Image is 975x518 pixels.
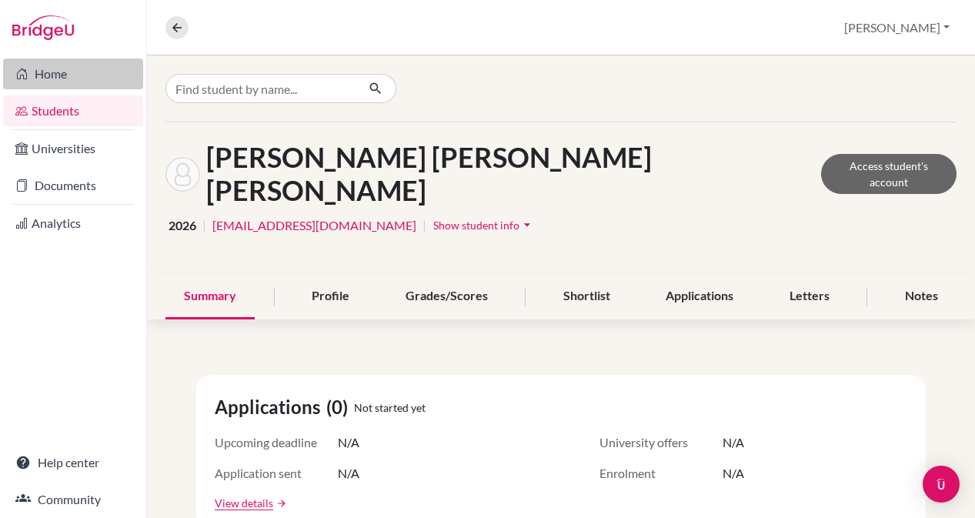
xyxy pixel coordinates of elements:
[202,216,206,235] span: |
[837,13,957,42] button: [PERSON_NAME]
[422,216,426,235] span: |
[3,170,143,201] a: Documents
[599,433,723,452] span: University offers
[354,399,426,416] span: Not started yet
[338,464,359,483] span: N/A
[12,15,74,40] img: Bridge-U
[821,154,957,194] a: Access student's account
[387,274,506,319] div: Grades/Scores
[3,484,143,515] a: Community
[647,274,752,319] div: Applications
[215,393,326,421] span: Applications
[169,216,196,235] span: 2026
[433,219,519,232] span: Show student info
[3,447,143,478] a: Help center
[326,393,354,421] span: (0)
[215,495,273,511] a: View details
[3,133,143,164] a: Universities
[923,466,960,503] div: Open Intercom Messenger
[215,464,338,483] span: Application sent
[723,433,744,452] span: N/A
[165,274,255,319] div: Summary
[338,433,359,452] span: N/A
[432,213,536,237] button: Show student infoarrow_drop_down
[519,217,535,232] i: arrow_drop_down
[273,498,287,509] a: arrow_forward
[215,433,338,452] span: Upcoming deadline
[206,141,821,207] h1: [PERSON_NAME] [PERSON_NAME] [PERSON_NAME]
[723,464,744,483] span: N/A
[771,274,848,319] div: Letters
[887,274,957,319] div: Notes
[165,157,200,192] img: Ricardo CABRAL THOMPSON NETO's avatar
[165,74,356,103] input: Find student by name...
[599,464,723,483] span: Enrolment
[3,95,143,126] a: Students
[3,208,143,239] a: Analytics
[3,58,143,89] a: Home
[293,274,368,319] div: Profile
[212,216,416,235] a: [EMAIL_ADDRESS][DOMAIN_NAME]
[545,274,629,319] div: Shortlist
